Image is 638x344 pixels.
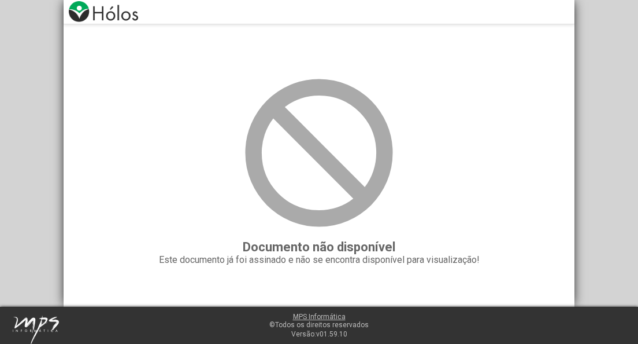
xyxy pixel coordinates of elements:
[159,254,480,265] span: Este documento já foi assinado e não se encontra disponível para visualização!
[269,321,369,329] span: ©Todos os direitos reservados
[69,1,138,22] img: logo-holos.png
[291,330,347,338] span: Versão:v01.59.10
[243,240,395,254] span: Documento não disponível
[232,66,406,240] img: i-block.svg
[293,313,346,321] a: MPS Informática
